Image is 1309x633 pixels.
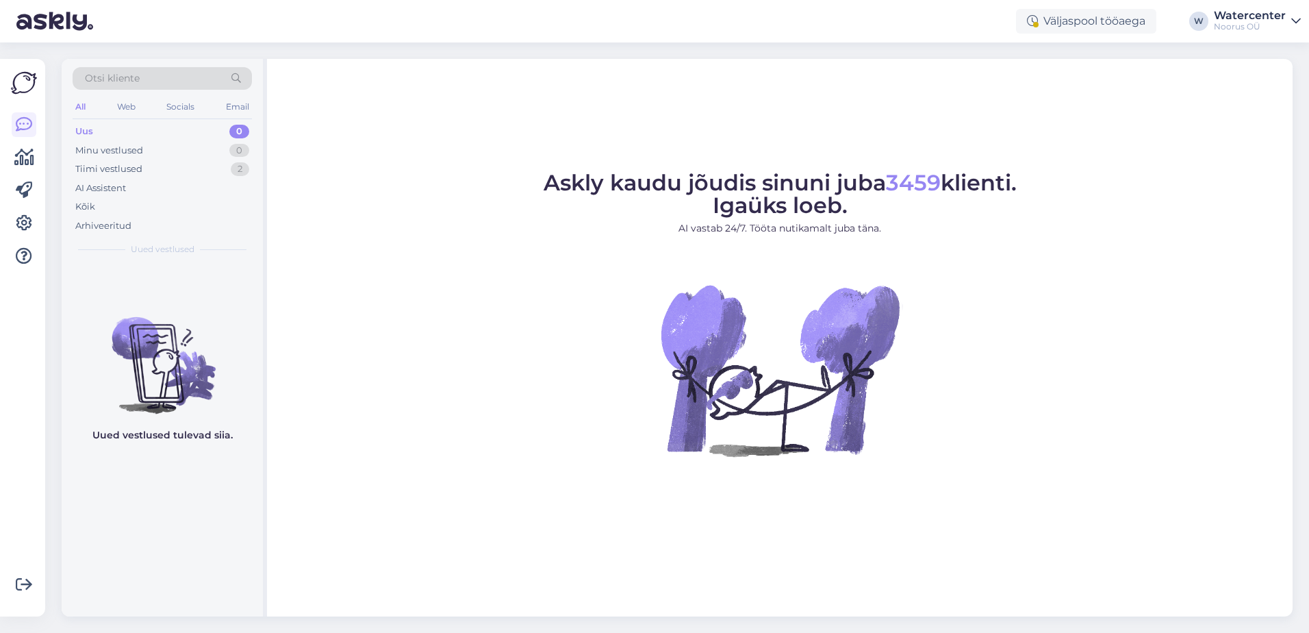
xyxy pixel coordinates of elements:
[75,182,126,195] div: AI Assistent
[75,219,131,233] div: Arhiveeritud
[75,125,93,138] div: Uus
[229,125,249,138] div: 0
[1214,10,1286,21] div: Watercenter
[1214,10,1301,32] a: WatercenterNoorus OÜ
[229,144,249,158] div: 0
[131,243,194,256] span: Uued vestlused
[75,162,142,176] div: Tiimi vestlused
[62,293,263,416] img: No chats
[223,98,252,116] div: Email
[75,200,95,214] div: Kõik
[1016,9,1156,34] div: Väljaspool tööaega
[11,70,37,96] img: Askly Logo
[114,98,138,116] div: Web
[164,98,197,116] div: Socials
[886,169,941,196] span: 3459
[73,98,88,116] div: All
[657,247,903,493] img: No Chat active
[231,162,249,176] div: 2
[1214,21,1286,32] div: Noorus OÜ
[85,71,140,86] span: Otsi kliente
[1189,12,1208,31] div: W
[75,144,143,158] div: Minu vestlused
[92,428,233,443] p: Uued vestlused tulevad siia.
[544,221,1017,236] p: AI vastab 24/7. Tööta nutikamalt juba täna.
[544,169,1017,219] span: Askly kaudu jõudis sinuni juba klienti. Igaüks loeb.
